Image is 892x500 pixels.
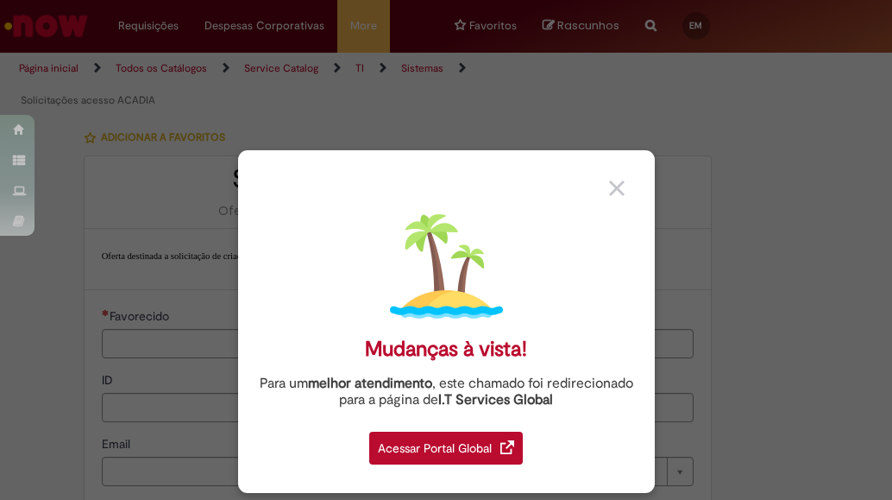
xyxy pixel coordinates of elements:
[308,375,432,392] strong: melhor atendimento
[438,382,553,408] a: I.T Services Global
[369,432,523,465] div: Acessar Portal Global
[369,422,523,465] a: Acessar Portal Global
[609,180,625,196] img: close_button_grey.png
[390,210,503,323] img: island.png
[251,376,642,408] div: Para um , este chamado foi redirecionado para a página de
[500,440,514,454] img: redirect_link.png
[365,337,527,362] div: Mudanças à vista!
